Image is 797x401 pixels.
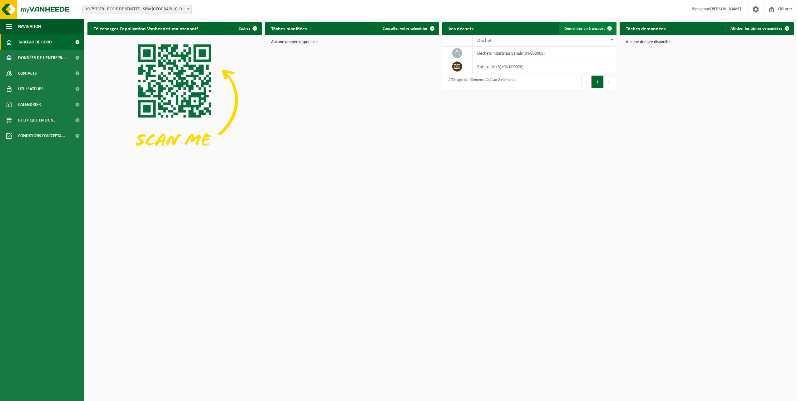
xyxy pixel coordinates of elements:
span: Contacts [18,66,37,81]
span: Conditions d'accepta... [18,128,65,144]
a: Demander un transport [559,22,616,35]
div: Affichage de l'élément 1 à 2 sur 2 éléments [445,75,515,89]
span: Boutique en ligne [18,112,56,128]
p: Aucune donnée disponible. [626,40,788,44]
span: Consulter votre calendrier [383,27,428,31]
span: 10-797979 - RÉGIE DE SENEFFE - SPW CHARLEROI - SENEFFE [82,5,192,14]
span: Données de l'entrepr... [18,50,66,66]
span: Demander un transport [564,27,605,31]
a: Afficher les tâches demandées [725,22,793,35]
button: Next [604,76,613,88]
span: Navigation [18,19,41,34]
button: Previous [582,76,592,88]
a: Consulter votre calendrier [378,22,438,35]
button: Cachez [234,22,261,35]
td: bois traité (B) (04-000028) [473,60,616,73]
span: Utilisateurs [18,81,44,97]
h2: Tâches demandées [620,22,672,34]
span: 10-797979 - RÉGIE DE SENEFFE - SPW CHARLEROI - SENEFFE [83,5,191,14]
span: Tableau de bord [18,34,52,50]
h2: Vos déchets [442,22,480,34]
span: Calendrier [18,97,41,112]
button: 1 [592,76,604,88]
p: Aucune donnée disponible. [271,40,433,44]
td: déchets industriels banals (04-000008) [473,47,616,60]
h2: Téléchargez l'application Vanheede+ maintenant! [87,22,205,34]
img: Download de VHEPlus App [87,35,262,166]
span: Afficher les tâches demandées [730,27,782,31]
span: Déchet [477,38,492,43]
strong: [PERSON_NAME] [710,7,741,12]
h2: Tâches planifiées [265,22,313,34]
span: Cachez [239,27,250,31]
